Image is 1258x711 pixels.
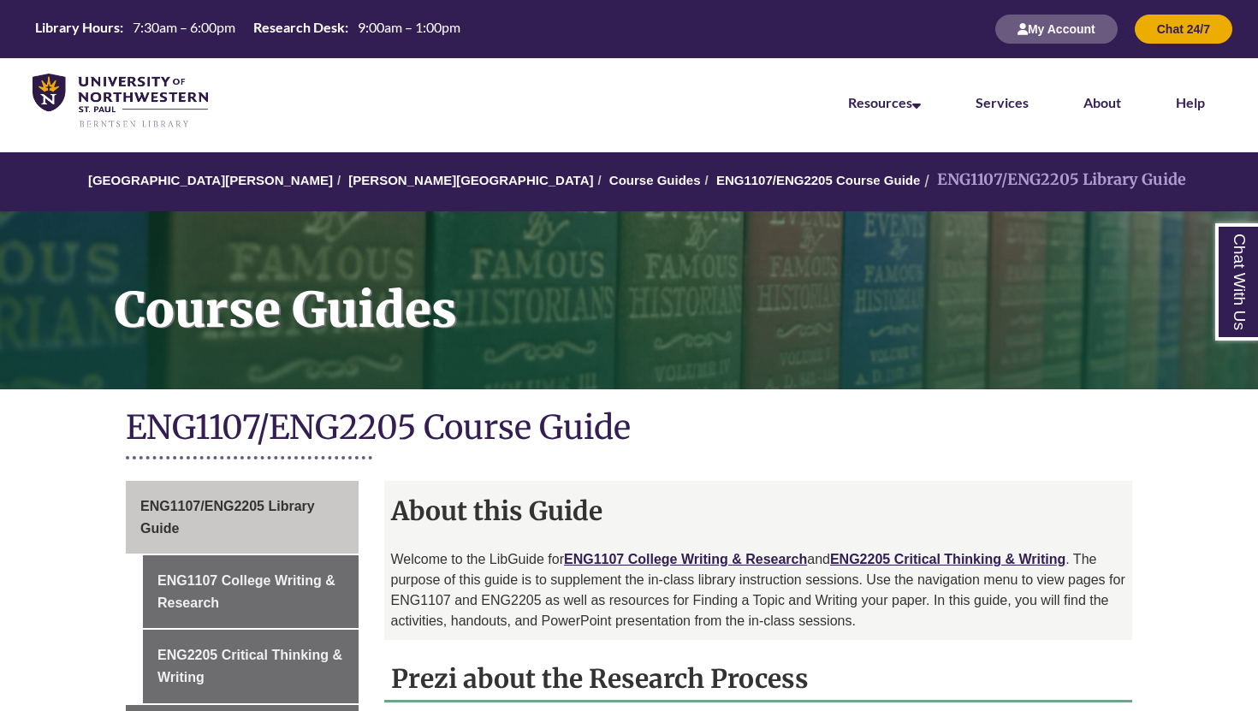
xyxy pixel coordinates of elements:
p: Welcome to the LibGuide for and . The purpose of this guide is to supplement the in-class library... [391,549,1126,631]
li: ENG1107/ENG2205 Library Guide [920,168,1186,193]
img: UNWSP Library Logo [33,74,208,129]
span: ENG1107/ENG2205 Library Guide [140,499,315,536]
table: Hours Today [28,18,467,39]
h1: ENG1107/ENG2205 Course Guide [126,406,1132,452]
a: Resources [848,94,921,110]
a: My Account [995,21,1118,36]
a: ENG1107/ENG2205 Course Guide [716,173,920,187]
a: ENG1107 College Writing & Research [143,555,359,628]
a: ENG2205 Critical Thinking & Writing [830,552,1065,566]
a: Services [976,94,1029,110]
th: Research Desk: [246,18,351,37]
h2: About this Guide [384,489,1133,532]
a: [PERSON_NAME][GEOGRAPHIC_DATA] [348,173,593,187]
th: Library Hours: [28,18,126,37]
span: 9:00am – 1:00pm [358,19,460,35]
a: Hours Today [28,18,467,41]
button: Chat 24/7 [1135,15,1232,44]
a: [GEOGRAPHIC_DATA][PERSON_NAME] [88,173,333,187]
a: ENG1107/ENG2205 Library Guide [126,481,359,554]
a: Course Guides [609,173,701,187]
h1: Course Guides [96,211,1258,367]
h2: Prezi about the Research Process [384,657,1133,702]
a: ENG2205 Critical Thinking & Writing [143,630,359,702]
span: 7:30am – 6:00pm [133,19,235,35]
a: ENG1107 College Writing & Research [564,552,807,566]
a: Help [1176,94,1205,110]
button: My Account [995,15,1118,44]
a: About [1083,94,1121,110]
a: Chat 24/7 [1135,21,1232,36]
